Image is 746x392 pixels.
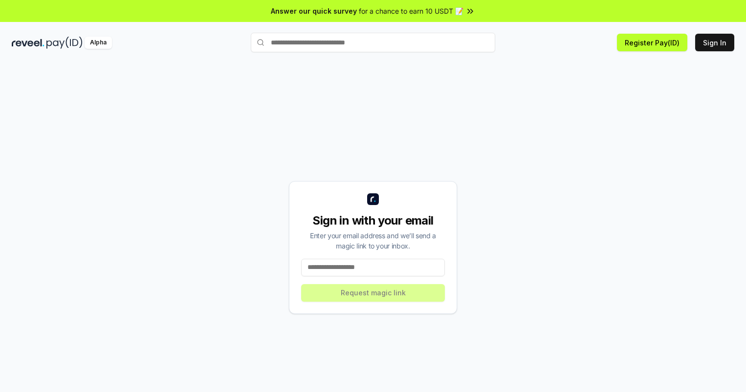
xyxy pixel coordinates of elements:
img: pay_id [46,37,83,49]
div: Alpha [85,37,112,49]
span: for a chance to earn 10 USDT 📝 [359,6,463,16]
div: Enter your email address and we’ll send a magic link to your inbox. [301,230,445,251]
div: Sign in with your email [301,213,445,228]
button: Register Pay(ID) [617,34,687,51]
img: reveel_dark [12,37,44,49]
img: logo_small [367,193,379,205]
button: Sign In [695,34,734,51]
span: Answer our quick survey [271,6,357,16]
